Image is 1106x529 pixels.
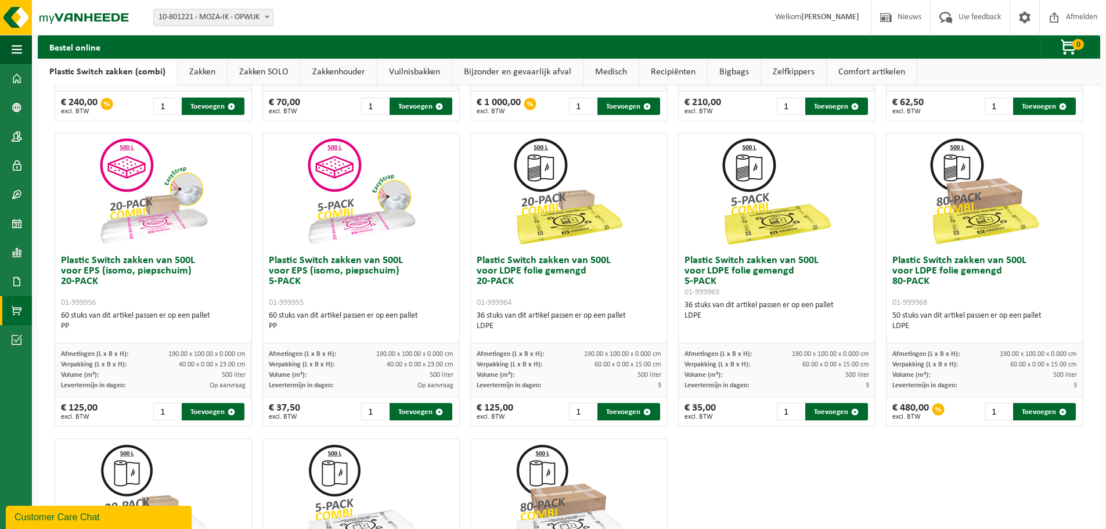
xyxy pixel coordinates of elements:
[685,98,721,115] div: € 210,00
[892,361,958,368] span: Verpakking (L x B x H):
[597,98,660,115] button: Toevoegen
[802,361,869,368] span: 60.00 x 0.00 x 15.00 cm
[390,98,452,115] button: Toevoegen
[685,403,716,420] div: € 35,00
[892,108,924,115] span: excl. BTW
[1073,382,1077,389] span: 3
[376,351,453,358] span: 190.00 x 100.00 x 0.000 cm
[685,288,719,297] span: 01-999963
[61,298,96,307] span: 01-999956
[892,413,929,420] span: excl. BTW
[153,9,273,26] span: 10-801221 - MOZA-IK - OPWIJK
[269,361,334,368] span: Verpakking (L x B x H):
[1013,98,1076,115] button: Toevoegen
[827,59,917,85] a: Comfort artikelen
[228,59,300,85] a: Zakken SOLO
[658,382,661,389] span: 3
[597,403,660,420] button: Toevoegen
[805,98,868,115] button: Toevoegen
[269,403,300,420] div: € 37,50
[685,255,869,297] h3: Plastic Switch zakken van 500L voor LDPE folie gemengd 5-PACK
[583,59,639,85] a: Medisch
[685,311,869,321] div: LDPE
[269,372,307,379] span: Volume (m³):
[892,403,929,420] div: € 480,00
[845,372,869,379] span: 500 liter
[477,321,661,332] div: LDPE
[892,382,957,389] span: Levertermijn in dagen:
[387,361,453,368] span: 40.00 x 0.00 x 23.00 cm
[569,403,596,420] input: 1
[777,403,804,420] input: 1
[685,351,752,358] span: Afmetingen (L x B x H):
[182,98,244,115] button: Toevoegen
[61,311,246,332] div: 60 stuks van dit artikel passen er op een pallet
[269,351,336,358] span: Afmetingen (L x B x H):
[477,108,521,115] span: excl. BTW
[569,98,596,115] input: 1
[685,382,749,389] span: Levertermijn in dagen:
[153,403,181,420] input: 1
[477,403,513,420] div: € 125,00
[866,382,869,389] span: 3
[61,372,99,379] span: Volume (m³):
[892,372,930,379] span: Volume (m³):
[61,255,246,308] h3: Plastic Switch zakken van 500L voor EPS (isomo, piepschuim) 20-PACK
[182,403,244,420] button: Toevoegen
[685,300,869,321] div: 36 stuks van dit artikel passen er op een pallet
[477,382,541,389] span: Levertermijn in dagen:
[452,59,583,85] a: Bijzonder en gevaarlijk afval
[222,372,246,379] span: 500 liter
[210,382,246,389] span: Op aanvraag
[269,98,300,115] div: € 70,00
[985,98,1012,115] input: 1
[417,382,453,389] span: Op aanvraag
[61,361,127,368] span: Verpakking (L x B x H):
[154,9,273,26] span: 10-801221 - MOZA-IK - OPWIJK
[38,59,177,85] a: Plastic Switch zakken (combi)
[1072,39,1084,50] span: 0
[361,98,388,115] input: 1
[61,413,98,420] span: excl. BTW
[477,413,513,420] span: excl. BTW
[892,298,927,307] span: 01-999968
[178,59,227,85] a: Zakken
[269,255,453,308] h3: Plastic Switch zakken van 500L voor EPS (isomo, piepschuim) 5-PACK
[61,382,125,389] span: Levertermijn in dagen:
[179,361,246,368] span: 40.00 x 0.00 x 23.00 cm
[303,134,419,250] img: 01-999955
[477,311,661,332] div: 36 stuks van dit artikel passen er op een pallet
[6,503,194,529] iframe: chat widget
[269,382,333,389] span: Levertermijn in dagen:
[639,59,707,85] a: Recipiënten
[1013,403,1076,420] button: Toevoegen
[985,403,1012,420] input: 1
[377,59,452,85] a: Vuilnisbakken
[584,351,661,358] span: 190.00 x 100.00 x 0.000 cm
[61,351,128,358] span: Afmetingen (L x B x H):
[761,59,826,85] a: Zelfkippers
[269,311,453,332] div: 60 stuks van dit artikel passen er op een pallet
[685,361,750,368] span: Verpakking (L x B x H):
[892,311,1077,332] div: 50 stuks van dit artikel passen er op een pallet
[792,351,869,358] span: 190.00 x 100.00 x 0.000 cm
[61,98,98,115] div: € 240,00
[1041,35,1099,59] button: 0
[153,98,181,115] input: 1
[269,108,300,115] span: excl. BTW
[1000,351,1077,358] span: 190.00 x 100.00 x 0.000 cm
[685,372,722,379] span: Volume (m³):
[892,98,924,115] div: € 62,50
[477,372,514,379] span: Volume (m³):
[927,134,1043,250] img: 01-999968
[595,361,661,368] span: 60.00 x 0.00 x 15.00 cm
[892,351,960,358] span: Afmetingen (L x B x H):
[301,59,377,85] a: Zakkenhouder
[269,298,304,307] span: 01-999955
[38,35,112,58] h2: Bestel online
[168,351,246,358] span: 190.00 x 100.00 x 0.000 cm
[719,134,835,250] img: 01-999963
[637,372,661,379] span: 500 liter
[477,298,511,307] span: 01-999964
